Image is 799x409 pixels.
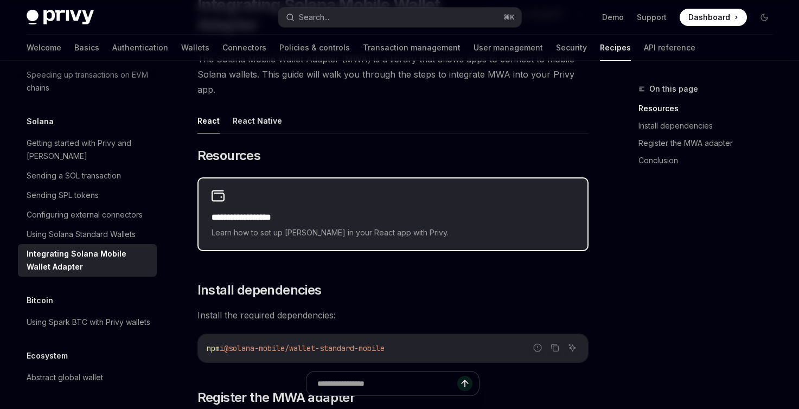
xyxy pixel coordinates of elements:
[548,341,562,355] button: Copy the contents from the code block
[638,117,782,135] a: Install dependencies
[18,368,157,387] a: Abstract global wallet
[27,189,99,202] div: Sending SPL tokens
[688,12,730,23] span: Dashboard
[602,12,624,23] a: Demo
[638,152,782,169] a: Conclusion
[680,9,747,26] a: Dashboard
[212,226,574,239] span: Learn how to set up [PERSON_NAME] in your React app with Privy.
[18,166,157,186] a: Sending a SOL transaction
[565,341,579,355] button: Ask AI
[197,282,322,299] span: Install dependencies
[279,35,350,61] a: Policies & controls
[224,343,385,353] span: @solana-mobile/wallet-standard-mobile
[220,343,224,353] span: i
[27,247,150,273] div: Integrating Solana Mobile Wallet Adapter
[197,308,589,323] span: Install the required dependencies:
[222,35,266,61] a: Connectors
[27,371,103,384] div: Abstract global wallet
[18,225,157,244] a: Using Solana Standard Wallets
[18,186,157,205] a: Sending SPL tokens
[530,341,545,355] button: Report incorrect code
[474,35,543,61] a: User management
[181,35,209,61] a: Wallets
[27,10,94,25] img: dark logo
[457,376,472,391] button: Send message
[197,108,220,133] button: React
[27,208,143,221] div: Configuring external connectors
[638,135,782,152] a: Register the MWA adapter
[197,147,261,164] span: Resources
[27,137,150,163] div: Getting started with Privy and [PERSON_NAME]
[27,115,54,128] h5: Solana
[27,228,136,241] div: Using Solana Standard Wallets
[207,343,220,353] span: npm
[18,65,157,98] a: Speeding up transactions on EVM chains
[363,35,461,61] a: Transaction management
[199,178,587,250] a: **** **** **** ***Learn how to set up [PERSON_NAME] in your React app with Privy.
[637,12,667,23] a: Support
[600,35,631,61] a: Recipes
[18,205,157,225] a: Configuring external connectors
[27,349,68,362] h5: Ecosystem
[112,35,168,61] a: Authentication
[27,35,61,61] a: Welcome
[233,108,282,133] button: React Native
[756,9,773,26] button: Toggle dark mode
[649,82,698,95] span: On this page
[27,316,150,329] div: Using Spark BTC with Privy wallets
[278,8,521,27] button: Search...⌘K
[18,133,157,166] a: Getting started with Privy and [PERSON_NAME]
[299,11,329,24] div: Search...
[27,68,150,94] div: Speeding up transactions on EVM chains
[18,244,157,277] a: Integrating Solana Mobile Wallet Adapter
[644,35,695,61] a: API reference
[27,294,53,307] h5: Bitcoin
[317,372,457,395] input: Ask a question...
[638,100,782,117] a: Resources
[74,35,99,61] a: Basics
[18,312,157,332] a: Using Spark BTC with Privy wallets
[503,13,515,22] span: ⌘ K
[197,52,589,97] span: The Solana Mobile Wallet Adapter (MWA) is a library that allows apps to connect to mobile Solana ...
[27,169,121,182] div: Sending a SOL transaction
[556,35,587,61] a: Security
